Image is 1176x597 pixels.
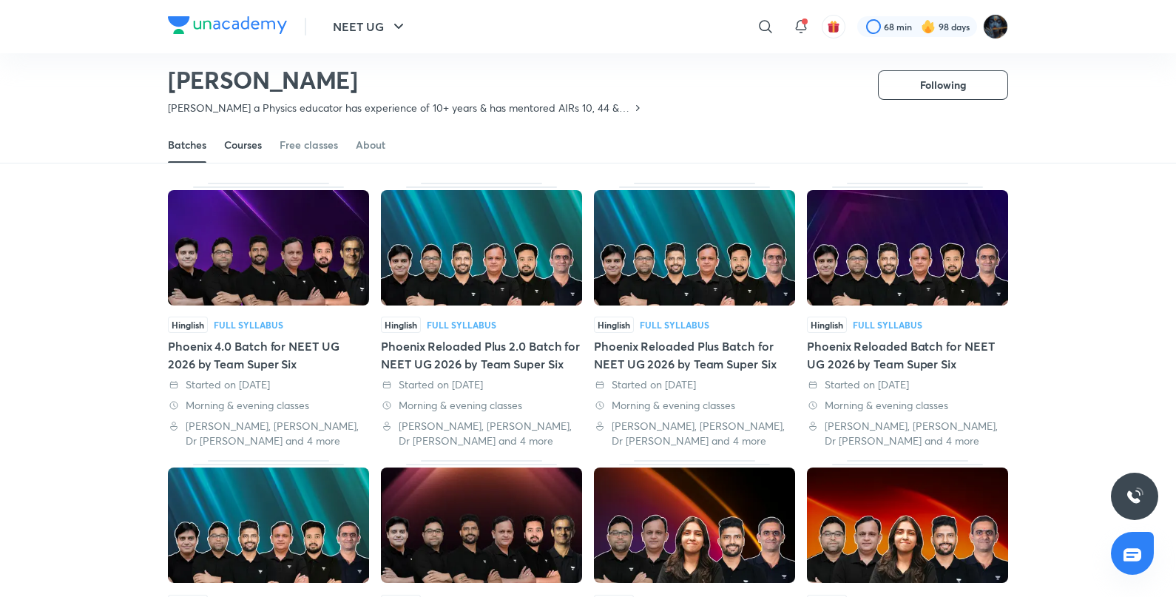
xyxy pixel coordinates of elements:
[168,65,643,95] h2: [PERSON_NAME]
[1126,488,1143,505] img: ttu
[214,320,283,329] div: Full Syllabus
[853,320,922,329] div: Full Syllabus
[807,468,1008,583] img: Thumbnail
[168,468,369,583] img: Thumbnail
[224,127,262,163] a: Courses
[594,468,795,583] img: Thumbnail
[594,419,795,448] div: Pranav Pundarik, Prateek Jain, Dr Amit Gupta and 4 more
[168,138,206,152] div: Batches
[168,317,208,333] span: Hinglish
[594,398,795,413] div: Morning & evening classes
[381,317,421,333] span: Hinglish
[594,377,795,392] div: Started on 17 Jul 2025
[807,337,1008,373] div: Phoenix Reloaded Batch for NEET UG 2026 by Team Super Six
[594,337,795,373] div: Phoenix Reloaded Plus Batch for NEET UG 2026 by Team Super Six
[807,183,1008,448] div: Phoenix Reloaded Batch for NEET UG 2026 by Team Super Six
[807,377,1008,392] div: Started on 17 Jul 2025
[921,19,936,34] img: streak
[381,468,582,583] img: Thumbnail
[827,20,840,33] img: avatar
[168,398,369,413] div: Morning & evening classes
[983,14,1008,39] img: Purnima Sharma
[224,138,262,152] div: Courses
[168,127,206,163] a: Batches
[594,317,634,333] span: Hinglish
[168,419,369,448] div: Pranav Pundarik, Prateek Jain, Dr Amit Gupta and 4 more
[168,101,632,115] p: [PERSON_NAME] a Physics educator has experience of 10+ years & has mentored AIRs 10, 44 & many mo...
[640,320,709,329] div: Full Syllabus
[280,127,338,163] a: Free classes
[381,419,582,448] div: Pranav Pundarik, Prateek Jain, Dr Amit Gupta and 4 more
[594,190,795,306] img: Thumbnail
[594,183,795,448] div: Phoenix Reloaded Plus Batch for NEET UG 2026 by Team Super Six
[168,190,369,306] img: Thumbnail
[807,317,847,333] span: Hinglish
[381,377,582,392] div: Started on 17 Jul 2025
[427,320,496,329] div: Full Syllabus
[168,16,287,34] img: Company Logo
[381,183,582,448] div: Phoenix Reloaded Plus 2.0 Batch for NEET UG 2026 by Team Super Six
[280,138,338,152] div: Free classes
[807,419,1008,448] div: Pranav Pundarik, Prateek Jain, Dr Amit Gupta and 4 more
[168,16,287,38] a: Company Logo
[807,190,1008,306] img: Thumbnail
[356,138,385,152] div: About
[381,190,582,306] img: Thumbnail
[168,183,369,448] div: Phoenix 4.0 Batch for NEET UG 2026 by Team Super Six
[381,398,582,413] div: Morning & evening classes
[356,127,385,163] a: About
[168,377,369,392] div: Started on 31 Jul 2025
[381,337,582,373] div: Phoenix Reloaded Plus 2.0 Batch for NEET UG 2026 by Team Super Six
[920,78,966,92] span: Following
[822,15,845,38] button: avatar
[807,398,1008,413] div: Morning & evening classes
[168,337,369,373] div: Phoenix 4.0 Batch for NEET UG 2026 by Team Super Six
[324,12,416,41] button: NEET UG
[878,70,1008,100] button: Following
